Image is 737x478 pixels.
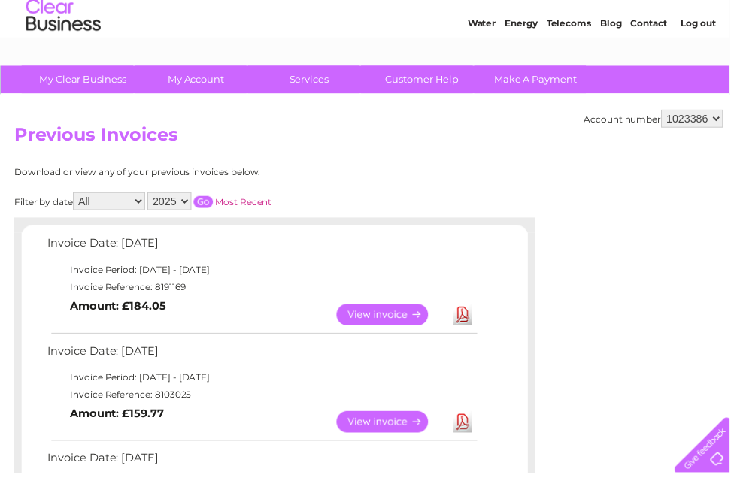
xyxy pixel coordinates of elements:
[637,64,674,75] a: Contact
[458,416,477,437] a: Download
[44,264,484,282] td: Invoice Period: [DATE] - [DATE]
[250,67,375,95] a: Services
[14,169,409,180] div: Download or view any of your previous invoices below.
[44,282,484,300] td: Invoice Reference: 8191169
[136,67,260,95] a: My Account
[71,303,168,316] b: Amount: £184.05
[44,390,484,408] td: Invoice Reference: 8103025
[71,411,165,425] b: Amount: £159.77
[453,8,557,26] a: 0333 014 3131
[44,373,484,391] td: Invoice Period: [DATE] - [DATE]
[14,126,730,155] h2: Previous Invoices
[687,64,723,75] a: Log out
[22,67,146,95] a: My Clear Business
[14,195,409,213] div: Filter by date
[479,67,603,95] a: Make A Payment
[44,345,484,373] td: Invoice Date: [DATE]
[606,64,628,75] a: Blog
[552,64,597,75] a: Telecoms
[26,39,102,85] img: logo.png
[365,67,489,95] a: Customer Help
[458,307,477,329] a: Download
[217,198,274,210] a: Most Recent
[44,236,484,264] td: Invoice Date: [DATE]
[510,64,543,75] a: Energy
[472,64,501,75] a: Water
[14,8,725,73] div: Clear Business is a trading name of Verastar Limited (registered in [GEOGRAPHIC_DATA] No. 3667643...
[590,111,730,129] div: Account number
[340,416,450,437] a: View
[340,307,450,329] a: View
